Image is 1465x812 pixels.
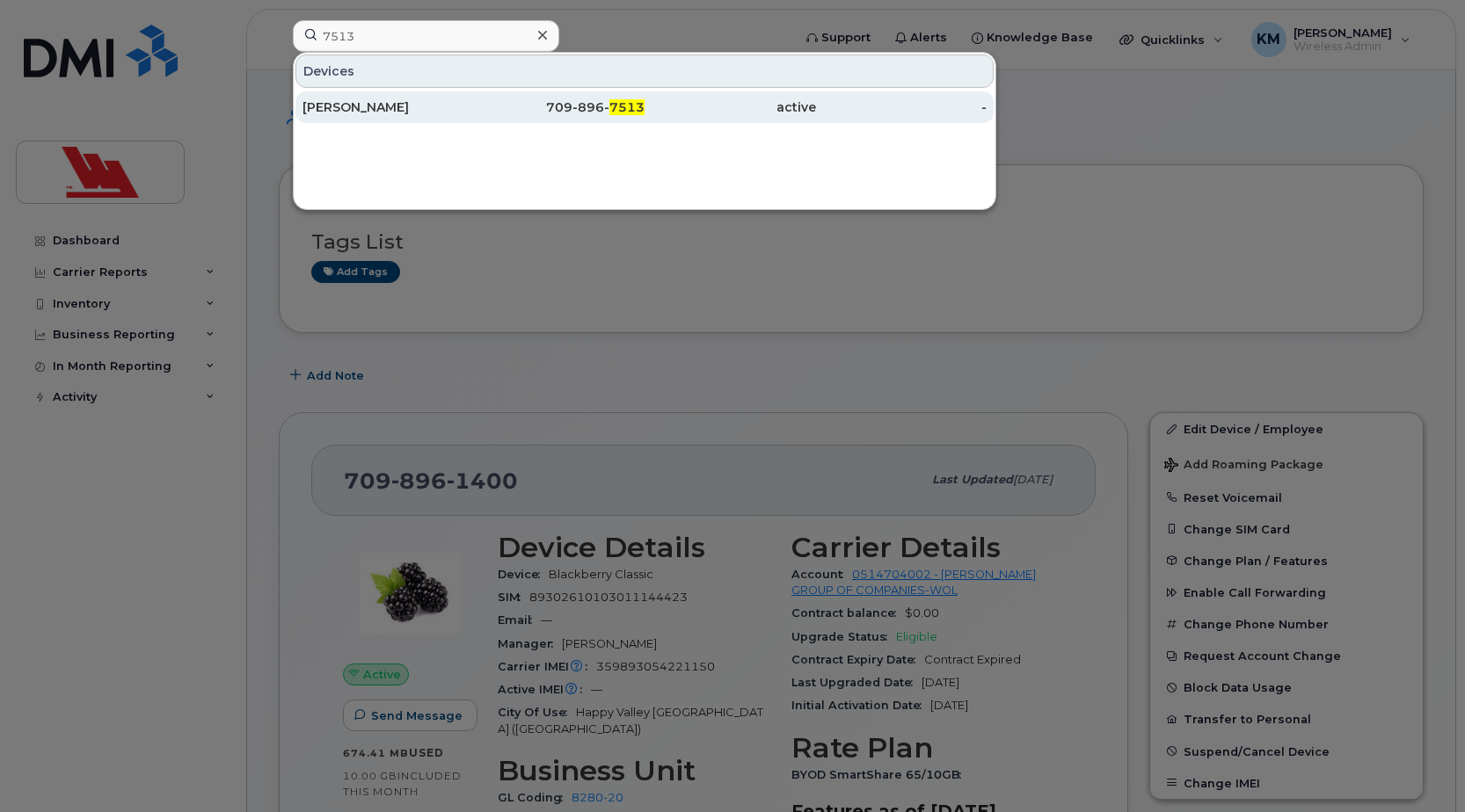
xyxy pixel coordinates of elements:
[609,99,645,115] span: 7513
[645,98,816,116] div: active
[816,98,988,116] div: -
[302,98,474,116] div: [PERSON_NAME]
[295,91,994,123] a: [PERSON_NAME]709-896-7513active-
[474,98,645,116] div: 709-896-
[295,54,994,88] div: Devices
